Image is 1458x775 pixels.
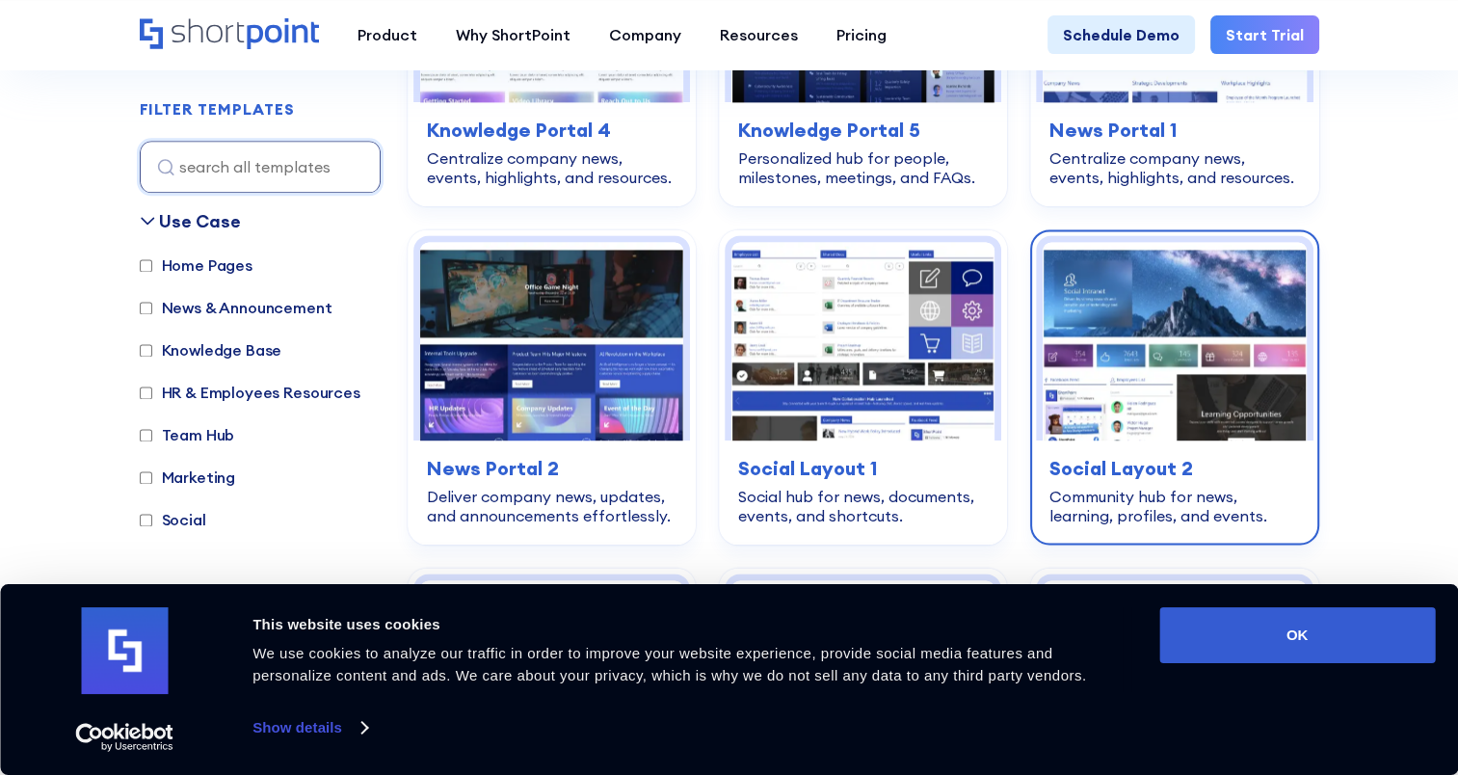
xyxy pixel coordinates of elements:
input: Home Pages [140,259,152,272]
h3: Knowledge Portal 4 [427,116,676,145]
a: Social Layout 1 – SharePoint Social Intranet Template: Social hub for news, documents, events, an... [719,229,1007,544]
div: Company [609,23,681,46]
a: Usercentrics Cookiebot - opens in a new window [40,723,209,752]
input: search all templates [140,141,381,193]
h2: FILTER TEMPLATES [140,101,295,119]
div: Deliver company news, updates, and announcements effortlessly. [427,487,676,525]
a: Resources [701,15,817,54]
div: Centralize company news, events, highlights, and resources. [1049,148,1299,187]
div: Product [358,23,417,46]
div: Personalized hub for people, milestones, meetings, and FAQs. [738,148,988,187]
input: Knowledge Base [140,344,152,357]
a: Why ShortPoint [437,15,590,54]
label: Knowledge Base [140,338,282,361]
h3: News Portal 2 [427,454,676,483]
input: Social [140,514,152,526]
h3: Knowledge Portal 5 [738,116,988,145]
label: News & Announcement [140,296,332,319]
input: HR & Employees Resources [140,387,152,399]
label: Team Hub [140,423,235,446]
label: Marketing [140,466,236,489]
h3: Social Layout 1 [738,454,988,483]
input: Marketing [140,471,152,484]
input: Team Hub [140,429,152,441]
label: Home Pages [140,254,252,277]
h3: Social Layout 2 [1049,454,1299,483]
a: Social Layout 2 – SharePoint Community Site: Community hub for news, learning, profiles, and even... [1030,229,1318,544]
h3: News Portal 1 [1049,116,1299,145]
img: Social Layout 2 – SharePoint Community Site: Community hub for news, learning, profiles, and events. [1043,242,1306,440]
div: Centralize company news, events, highlights, and resources. [427,148,676,187]
label: Social [140,508,206,531]
a: Product [338,15,437,54]
span: We use cookies to analyze our traffic in order to improve your website experience, provide social... [252,645,1086,683]
button: OK [1159,607,1435,663]
div: Why ShortPoint [456,23,570,46]
a: Start Trial [1210,15,1319,54]
a: Show details [252,713,366,742]
div: This website uses cookies [252,613,1116,636]
div: Social hub for news, documents, events, and shortcuts. [738,487,988,525]
img: logo [81,607,168,694]
div: Use Case [159,208,241,234]
iframe: Chat Widget [1112,552,1458,775]
img: Social Layout 1 – SharePoint Social Intranet Template: Social hub for news, documents, events, an... [731,242,994,440]
div: Pricing [836,23,887,46]
a: News Portal 2 – SharePoint News Post Template: Deliver company news, updates, and announcements e... [408,229,696,544]
a: Company [590,15,701,54]
img: News Portal 2 – SharePoint News Post Template: Deliver company news, updates, and announcements e... [420,242,683,440]
a: Pricing [817,15,906,54]
div: Resources [720,23,798,46]
label: HR & Employees Resources [140,381,360,404]
div: Community hub for news, learning, profiles, and events. [1049,487,1299,525]
a: Schedule Demo [1047,15,1195,54]
input: News & Announcement [140,302,152,314]
a: Home [140,18,319,51]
